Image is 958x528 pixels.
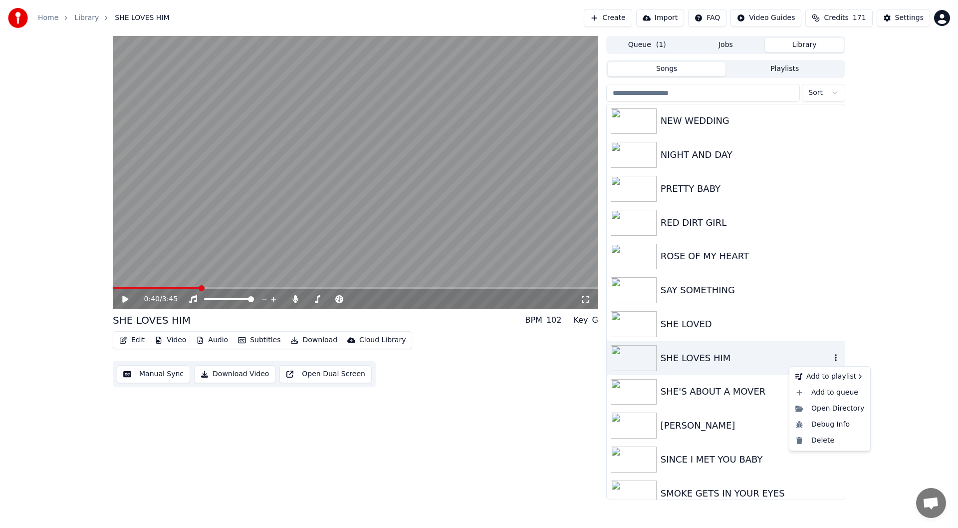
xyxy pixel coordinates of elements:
[791,433,868,449] div: Delete
[688,9,726,27] button: FAQ
[115,333,149,347] button: Edit
[74,13,99,23] a: Library
[525,314,542,326] div: BPM
[791,417,868,433] div: Debug Info
[791,401,868,417] div: Open Directory
[661,419,841,433] div: [PERSON_NAME]
[895,13,924,23] div: Settings
[117,365,190,383] button: Manual Sync
[661,114,841,128] div: NEW WEDDING
[234,333,284,347] button: Subtitles
[805,9,872,27] button: Credits171
[661,249,841,263] div: ROSE OF MY HEART
[584,9,632,27] button: Create
[791,369,868,385] div: Add to playlist
[279,365,372,383] button: Open Dual Screen
[592,314,598,326] div: G
[192,333,232,347] button: Audio
[144,294,168,304] div: /
[765,38,844,52] button: Library
[113,313,191,327] div: SHE LOVES HIM
[608,62,726,76] button: Songs
[162,294,178,304] span: 3:45
[661,182,841,196] div: PRETTY BABY
[687,38,765,52] button: Jobs
[877,9,930,27] button: Settings
[916,488,946,518] a: Open chat
[853,13,866,23] span: 171
[359,335,406,345] div: Cloud Library
[661,283,841,297] div: SAY SOMETHING
[608,38,687,52] button: Queue
[151,333,190,347] button: Video
[38,13,58,23] a: Home
[194,365,275,383] button: Download Video
[791,385,868,401] div: Add to queue
[661,148,841,162] div: NIGHT AND DAY
[546,314,562,326] div: 102
[661,216,841,230] div: RED DIRT GIRL
[725,62,844,76] button: Playlists
[656,40,666,50] span: ( 1 )
[661,487,841,501] div: SMOKE GETS IN YOUR EYES
[286,333,341,347] button: Download
[808,88,823,98] span: Sort
[636,9,684,27] button: Import
[115,13,169,23] span: SHE LOVES HIM
[661,385,841,399] div: SHE'S ABOUT A MOVER
[38,13,170,23] nav: breadcrumb
[573,314,588,326] div: Key
[661,317,841,331] div: SHE LOVED
[144,294,160,304] span: 0:40
[824,13,848,23] span: Credits
[8,8,28,28] img: youka
[661,351,831,365] div: SHE LOVES HIM
[661,453,841,467] div: SINCE I MET YOU BABY
[730,9,801,27] button: Video Guides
